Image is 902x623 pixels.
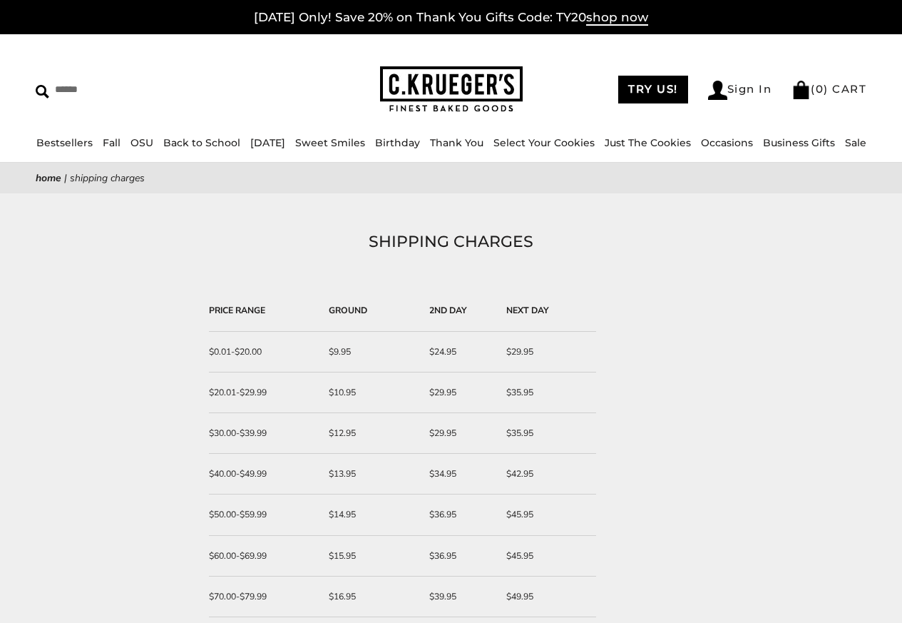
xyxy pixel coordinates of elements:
a: Just The Cookies [605,136,691,149]
h1: SHIPPING CHARGES [57,229,845,255]
input: Search [36,78,226,101]
td: $29.95 [422,373,498,413]
td: $10.95 [322,373,422,413]
img: Account [708,81,727,100]
td: $9.95 [322,332,422,373]
span: SHIPPING CHARGES [70,171,145,185]
a: Back to School [163,136,240,149]
td: $60.00-$69.99 [209,536,322,577]
strong: NEXT DAY [506,305,549,316]
td: $12.95 [322,413,422,454]
td: $40.00-$49.99 [209,454,322,495]
td: $14.95 [322,495,422,535]
td: $29.95 [422,413,498,454]
td: $15.95 [322,536,422,577]
td: $36.95 [422,536,498,577]
a: (0) CART [791,82,866,96]
td: $70.00-$79.99 [209,577,322,617]
td: $0.01-$20.00 [209,332,322,373]
td: $36.95 [422,495,498,535]
a: [DATE] [250,136,285,149]
div: $30.00-$39.99 [209,426,314,440]
a: Thank You [430,136,483,149]
a: Sweet Smiles [295,136,365,149]
nav: breadcrumbs [36,170,866,186]
td: $34.95 [422,454,498,495]
td: $45.95 [499,495,596,535]
td: $42.95 [499,454,596,495]
td: $13.95 [322,454,422,495]
strong: PRICE RANGE [209,305,265,316]
a: Occasions [701,136,753,149]
td: $45.95 [499,536,596,577]
span: shop now [586,10,648,26]
a: Fall [103,136,121,149]
span: | [64,171,67,185]
a: OSU [130,136,153,149]
td: $29.95 [499,332,596,373]
img: Search [36,85,49,98]
a: TRY US! [618,76,688,103]
td: $35.95 [499,413,596,454]
a: Select Your Cookies [493,136,595,149]
td: $39.95 [422,577,498,617]
span: $20.01-$29.99 [209,387,267,398]
td: $35.95 [499,373,596,413]
span: 0 [816,82,824,96]
td: $50.00-$59.99 [209,495,322,535]
a: Sale [845,136,866,149]
a: Home [36,171,61,185]
strong: GROUND [329,305,367,316]
img: Bag [791,81,811,99]
td: $49.95 [499,577,596,617]
td: $16.95 [322,577,422,617]
a: Bestsellers [36,136,93,149]
td: $24.95 [422,332,498,373]
a: Sign In [708,81,772,100]
a: Business Gifts [763,136,835,149]
a: [DATE] Only! Save 20% on Thank You Gifts Code: TY20shop now [254,10,648,26]
img: C.KRUEGER'S [380,66,523,113]
a: Birthday [375,136,420,149]
strong: 2ND DAY [429,305,467,316]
